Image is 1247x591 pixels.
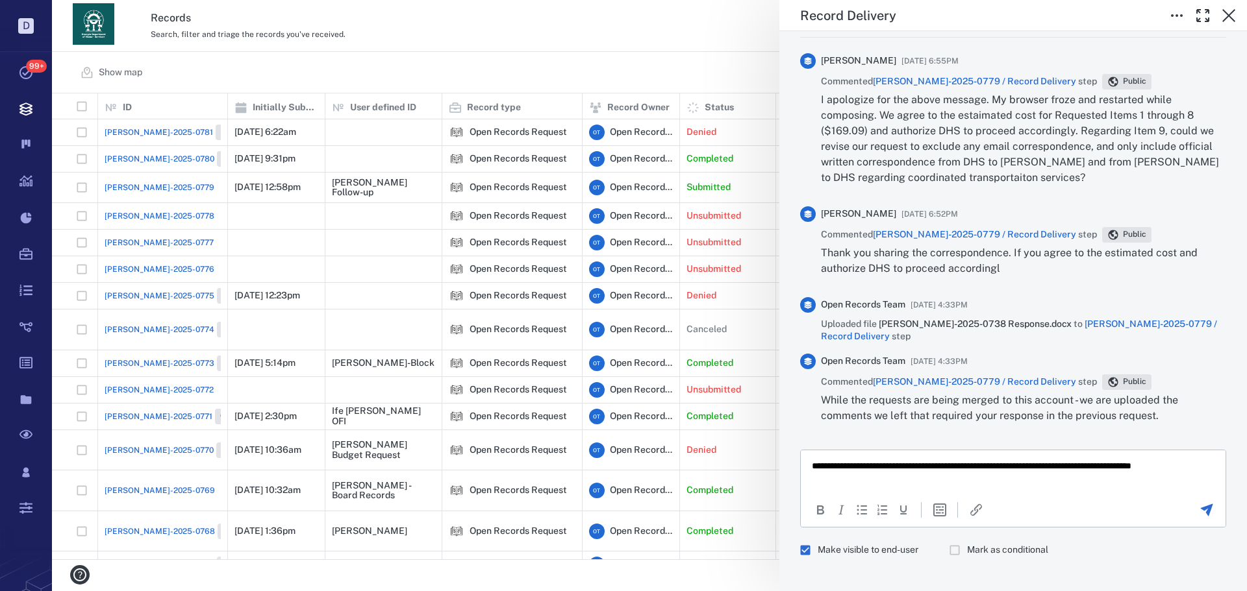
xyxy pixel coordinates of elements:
[26,60,47,73] span: 99+
[821,245,1226,276] p: Thank you sharing the correspondence. If you agree to the estimated cost and authorize DHS to pro...
[821,298,905,311] span: Open Records Team
[968,502,984,518] button: Insert/edit link
[911,297,968,313] span: [DATE] 4:33PM
[901,206,958,222] span: [DATE] 6:52PM
[879,319,1074,329] span: [PERSON_NAME]-2025-0738 Response.docx
[1190,3,1216,29] button: Toggle Fullscreen
[901,53,959,69] span: [DATE] 6:55PM
[801,450,1226,492] iframe: Rich Text Area
[818,544,918,557] span: Make visible to end-user
[821,54,896,67] span: [PERSON_NAME]
[821,228,1097,241] span: Commented step
[1164,3,1190,29] button: Toggle to Edit Boxes
[821,355,905,368] span: Open Records Team
[854,502,870,518] div: Bullet list
[18,18,34,34] p: D
[821,318,1226,343] span: Uploaded file to step
[821,208,896,221] span: [PERSON_NAME]
[1216,3,1242,29] button: Close
[896,502,911,518] button: Underline
[875,502,890,518] div: Numbered list
[950,538,1059,562] div: Comment will be marked as non-final decision
[821,92,1226,186] p: I apologize for the above message. My browser froze and restarted while composing. We agree to th...
[821,75,1097,88] span: Commented step
[833,502,849,518] button: Italic
[873,229,1076,239] a: [PERSON_NAME]-2025-0779 / Record Delivery
[967,544,1048,557] span: Mark as conditional
[29,9,56,21] span: Help
[932,502,948,518] button: Insert template
[911,354,968,369] span: [DATE] 4:33PM
[873,76,1076,86] a: [PERSON_NAME]-2025-0779 / Record Delivery
[812,502,828,518] button: Bold
[800,538,929,562] div: Citizen will see comment
[1120,229,1149,240] span: Public
[821,376,1097,389] span: Commented step
[1120,76,1149,87] span: Public
[873,376,1076,387] a: [PERSON_NAME]-2025-0779 / Record Delivery
[800,8,896,24] h5: Record Delivery
[1199,502,1215,518] button: Send the comment
[1120,376,1149,387] span: Public
[821,392,1226,424] p: While the requests are being merged to this account - we are uploaded the comments we left that r...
